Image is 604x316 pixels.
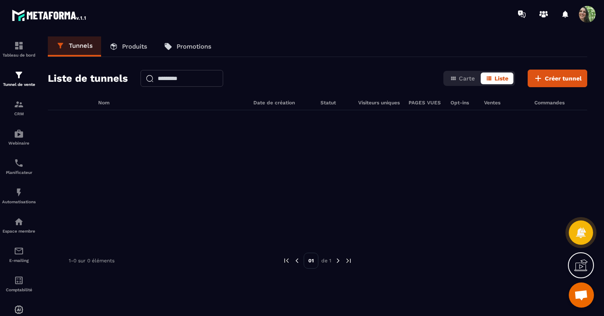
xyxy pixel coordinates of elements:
p: Comptabilité [2,288,36,292]
span: Liste [495,75,508,82]
p: de 1 [321,257,331,264]
p: Automatisations [2,199,36,204]
img: automations [14,187,24,197]
a: Promotions [156,36,220,57]
a: automationsautomationsAutomatisations [2,181,36,210]
img: formation [14,70,24,80]
a: schedulerschedulerPlanificateur [2,152,36,181]
p: Planificateur [2,170,36,175]
button: Créer tunnel [528,70,587,87]
img: scheduler [14,158,24,168]
p: Tunnels [69,42,93,49]
img: prev [283,257,290,264]
p: 1-0 sur 0 éléments [69,258,115,264]
a: accountantaccountantComptabilité [2,269,36,298]
p: CRM [2,111,36,116]
img: prev [293,257,301,264]
p: Produits [122,43,147,50]
img: email [14,246,24,256]
a: Produits [101,36,156,57]
p: E-mailing [2,258,36,263]
img: next [345,257,352,264]
a: automationsautomationsEspace membre [2,210,36,240]
p: Webinaire [2,141,36,145]
h6: Visiteurs uniques [358,100,400,106]
img: automations [14,305,24,315]
p: Espace membre [2,229,36,233]
a: formationformationTunnel de vente [2,64,36,93]
h6: Nom [98,100,245,106]
p: Tableau de bord [2,53,36,57]
img: logo [12,8,87,23]
img: formation [14,99,24,109]
img: accountant [14,275,24,285]
h6: PAGES VUES [409,100,442,106]
img: automations [14,129,24,139]
span: Créer tunnel [545,74,582,83]
h6: Date de création [253,100,312,106]
p: 01 [304,253,318,269]
a: automationsautomationsWebinaire [2,122,36,152]
h6: Commandes [534,100,565,106]
img: formation [14,41,24,51]
a: formationformationCRM [2,93,36,122]
button: Liste [481,73,513,84]
h6: Ventes [484,100,526,106]
a: Tunnels [48,36,101,57]
a: emailemailE-mailing [2,240,36,269]
a: formationformationTableau de bord [2,34,36,64]
h2: Liste de tunnels [48,70,128,87]
h6: Opt-ins [450,100,476,106]
img: next [334,257,342,264]
button: Carte [445,73,480,84]
p: Promotions [177,43,211,50]
span: Carte [459,75,475,82]
p: Tunnel de vente [2,82,36,87]
img: automations [14,217,24,227]
a: Ouvrir le chat [569,282,594,308]
h6: Statut [320,100,350,106]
